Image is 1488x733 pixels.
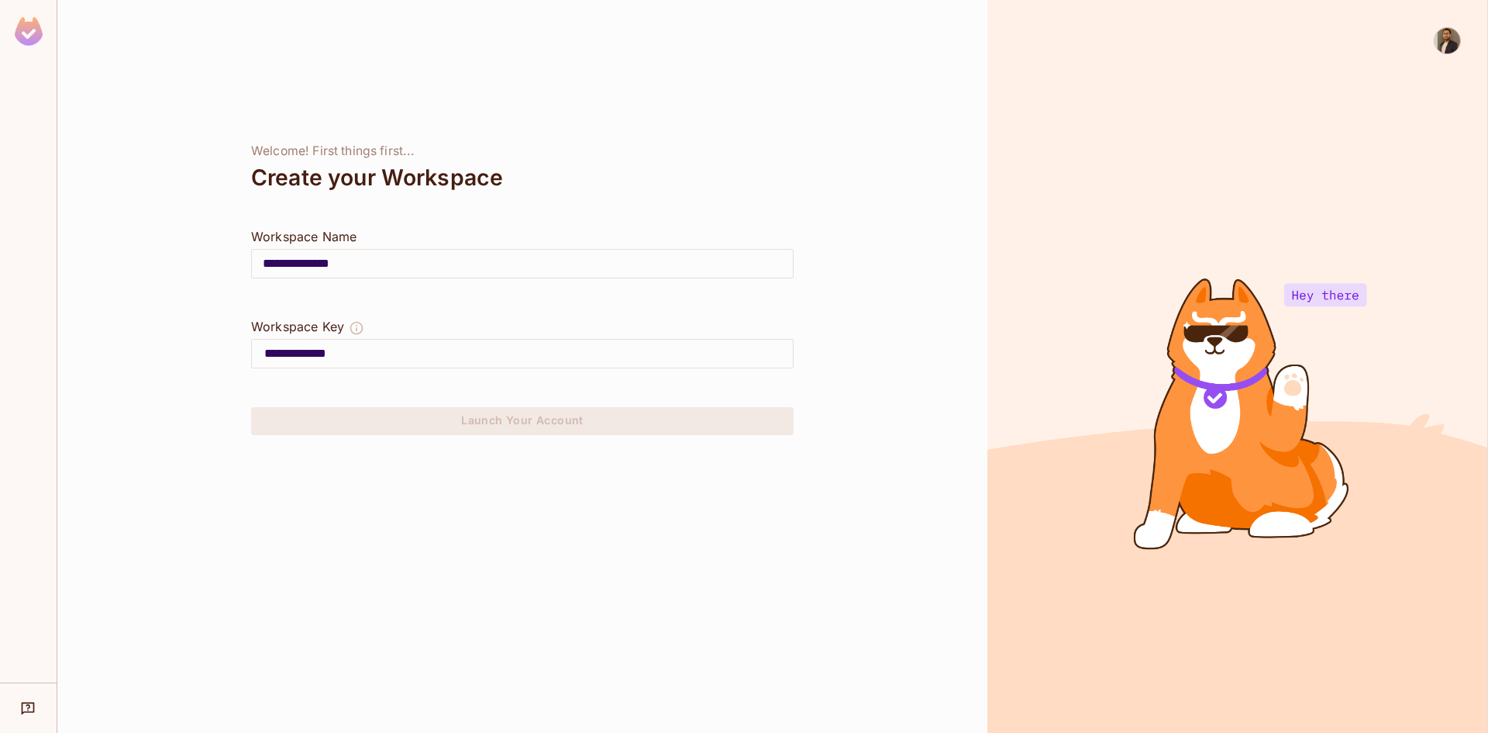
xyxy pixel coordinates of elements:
[1435,28,1460,54] img: Saurabh Kumar Pandey
[15,17,43,46] img: SReyMgAAAABJRU5ErkJggg==
[251,407,794,435] button: Launch Your Account
[251,143,794,159] div: Welcome! First things first...
[251,159,794,196] div: Create your Workspace
[251,227,794,246] div: Workspace Name
[251,317,344,336] div: Workspace Key
[11,693,46,724] div: Help & Updates
[349,317,364,339] button: The Workspace Key is unique, and serves as the identifier of your workspace.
